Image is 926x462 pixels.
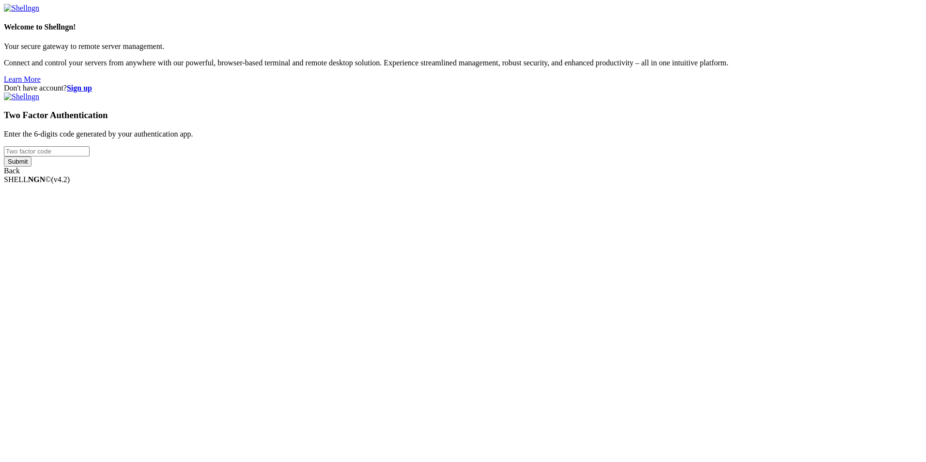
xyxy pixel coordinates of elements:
b: NGN [28,175,46,184]
img: Shellngn [4,92,39,101]
span: SHELL © [4,175,70,184]
a: Learn More [4,75,41,83]
div: Don't have account? [4,84,922,92]
a: Back [4,167,20,175]
h3: Two Factor Authentication [4,110,922,121]
a: Sign up [67,84,92,92]
h4: Welcome to Shellngn! [4,23,922,31]
p: Connect and control your servers from anywhere with our powerful, browser-based terminal and remo... [4,59,922,67]
p: Enter the 6-digits code generated by your authentication app. [4,130,922,139]
img: Shellngn [4,4,39,13]
input: Submit [4,156,31,167]
span: 4.2.0 [51,175,70,184]
input: Two factor code [4,146,90,156]
p: Your secure gateway to remote server management. [4,42,922,51]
